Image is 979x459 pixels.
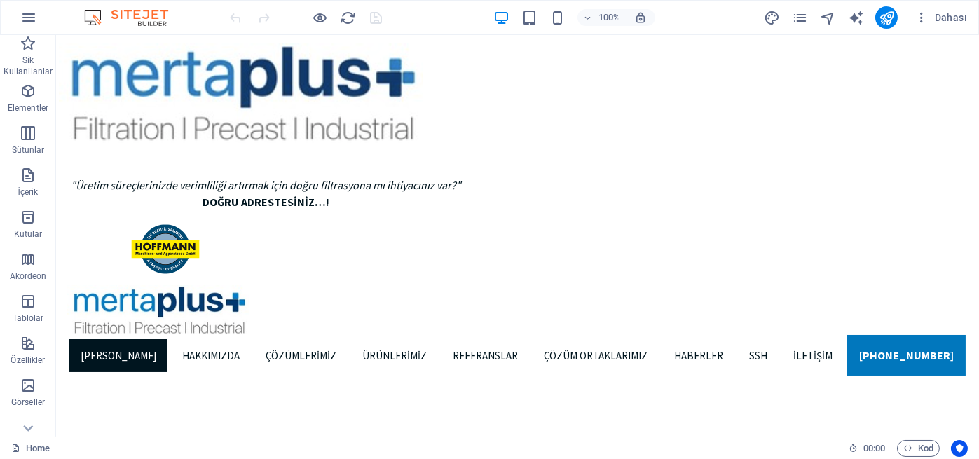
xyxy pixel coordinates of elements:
[792,10,808,26] i: Sayfalar (Ctrl+Alt+S)
[340,9,357,26] button: reload
[14,228,43,240] p: Kutular
[951,440,968,457] button: Usercentrics
[635,11,648,24] i: Yeniden boyutlandırmada yakınlaştırma düzeyini seçilen cihaza uyacak şekilde otomatik olarak ayarla.
[13,313,44,324] p: Tablolar
[11,397,45,408] p: Görseller
[820,10,836,26] i: Navigatör
[848,10,864,26] i: AI Writer
[598,9,621,26] h6: 100%
[879,10,895,26] i: Yayınla
[909,6,973,29] button: Dahası
[897,440,940,457] button: Kod
[11,355,45,366] p: Özellikler
[763,9,780,26] button: design
[819,9,836,26] button: navigator
[8,102,48,114] p: Elementler
[11,440,50,457] a: Seçimi iptal etmek için tıkla. Sayfaları açmak için çift tıkla
[341,10,357,26] i: Sayfayı yeniden yükleyin
[10,270,47,282] p: Akordeon
[863,440,885,457] span: 00 00
[903,440,933,457] span: Kod
[18,186,38,198] p: İçerik
[915,11,967,25] span: Dahası
[847,9,864,26] button: text_generator
[791,9,808,26] button: pages
[764,10,780,26] i: Tasarım (Ctrl+Alt+Y)
[12,144,45,156] p: Sütunlar
[81,9,186,26] img: Editor Logo
[849,440,886,457] h6: Oturum süresi
[873,443,875,453] span: :
[875,6,898,29] button: publish
[577,9,627,26] button: 100%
